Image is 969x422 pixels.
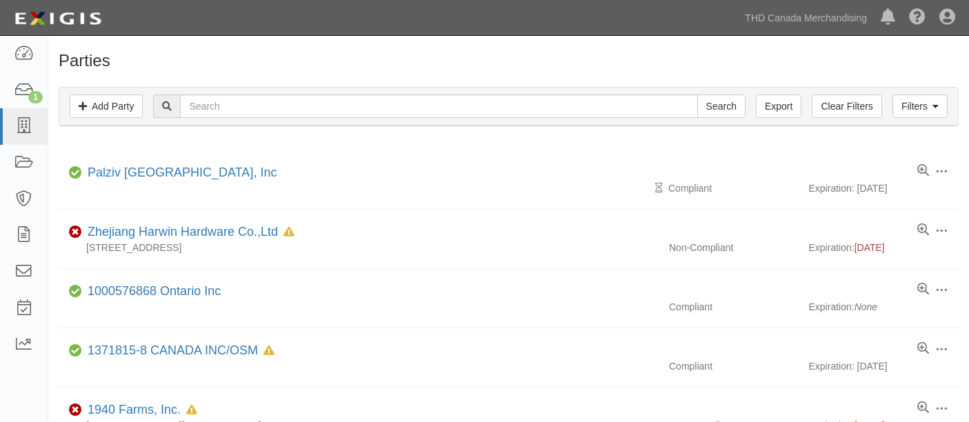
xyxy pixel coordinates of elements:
i: Compliant [69,168,82,178]
i: Compliant [69,346,82,356]
a: View results summary [917,342,929,356]
span: [DATE] [855,242,885,253]
a: View results summary [917,283,929,297]
div: Expiration: [809,241,959,254]
i: In Default since 12/18/2023 [186,405,197,415]
div: Zhejiang Harwin Hardware Co.,Ltd [82,223,294,241]
div: Palziv North America, Inc [82,164,277,182]
a: 1940 Farms, Inc. [88,403,181,416]
div: Compliant [659,300,809,314]
div: Expiration: [DATE] [809,359,959,373]
a: 1000576868 Ontario Inc [88,284,221,298]
div: 1371815-8 CANADA INC/OSM [82,342,274,360]
a: View results summary [917,223,929,237]
i: Pending Review [655,183,663,193]
img: logo-5460c22ac91f19d4615b14bd174203de0afe785f0fc80cf4dbbc73dc1793850b.png [10,6,106,31]
div: Expiration: [DATE] [809,181,959,195]
a: View results summary [917,401,929,415]
input: Search [180,94,697,118]
div: Non-Compliant [659,241,809,254]
div: Expiration: [809,300,959,314]
input: Search [697,94,746,118]
i: Non-Compliant [69,228,82,237]
i: Compliant [69,287,82,297]
div: [STREET_ADDRESS] [59,241,659,254]
a: Add Party [70,94,143,118]
a: 1371815-8 CANADA INC/OSM [88,343,258,357]
div: Compliant [659,181,809,195]
div: Compliant [659,359,809,373]
a: View results summary [917,164,929,178]
i: Non-Compliant [69,405,82,415]
a: Zhejiang Harwin Hardware Co.,Ltd [88,225,278,239]
i: None [855,301,877,312]
div: 1 [28,91,43,103]
a: Export [756,94,801,118]
a: THD Canada Merchandising [738,4,874,32]
div: 1000576868 Ontario Inc [82,283,221,301]
i: In Default since 02/14/2025 [263,346,274,356]
a: Palziv [GEOGRAPHIC_DATA], Inc [88,165,277,179]
i: Help Center - Complianz [909,10,926,26]
h1: Parties [59,52,959,70]
a: Clear Filters [812,94,881,118]
a: Filters [892,94,948,118]
i: In Default since 08/06/2025 [283,228,294,237]
div: 1940 Farms, Inc. [82,401,197,419]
